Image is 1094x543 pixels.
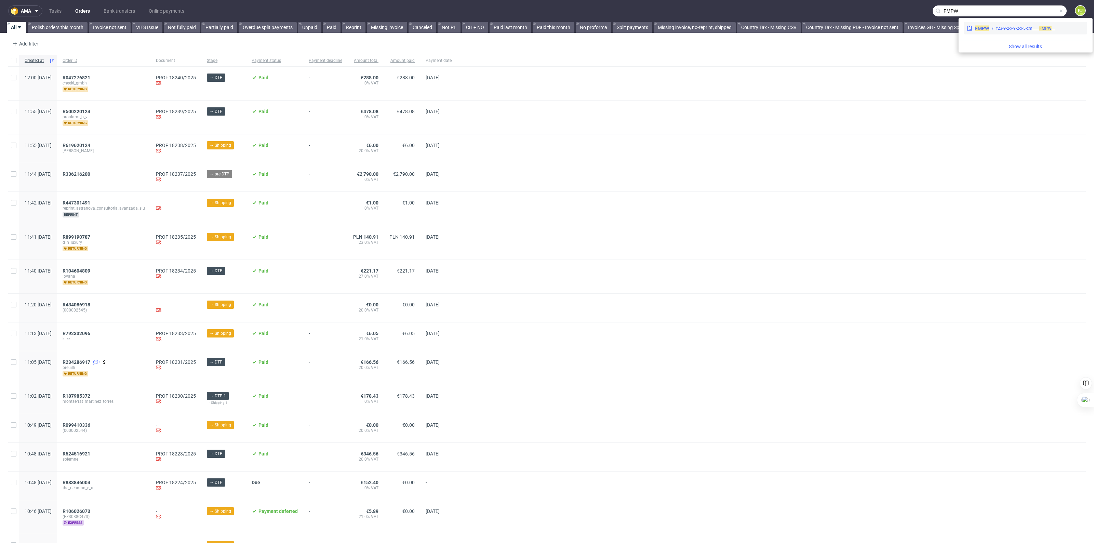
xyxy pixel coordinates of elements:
span: €346.56 [397,451,415,456]
span: → DTP [210,359,223,365]
span: → Shipping [210,422,231,428]
span: [DATE] [426,171,440,177]
span: solemne [63,456,145,462]
span: [DATE] [426,143,440,148]
a: No proforma [576,22,611,33]
a: Invoices GB - Missing Spreadsheet [904,22,985,33]
span: R883846004 [63,480,90,485]
span: 20.0% VAT [353,365,378,370]
span: €478.08 [361,109,378,114]
span: preuilh [63,365,145,370]
span: Paid [258,143,268,148]
span: → DTP [210,479,223,486]
span: returning [63,371,88,376]
span: Paid [258,171,268,177]
a: PROF 18238/2025 [156,143,196,148]
span: 10:49 [DATE] [25,422,52,428]
span: returning [63,87,88,92]
span: - [426,480,452,492]
a: Online payments [145,5,188,16]
a: Not PL [438,22,461,33]
a: R234286917 [63,359,92,365]
span: €166.56 [361,359,378,365]
span: → Shipping [210,330,231,336]
span: PLN 140.91 [353,234,378,240]
span: R336216200 [63,171,90,177]
span: → Shipping [210,142,231,148]
a: Polish orders this month [28,22,88,33]
span: [DATE] [426,200,440,206]
span: reprint [63,212,79,217]
div: - [156,200,196,212]
span: Paid [258,359,268,365]
span: the_richman_e_u [63,485,145,491]
a: VIES Issue [132,22,162,33]
span: Paid [258,422,268,428]
a: R099410336 [63,422,92,428]
span: - [309,302,342,314]
a: R336216200 [63,171,92,177]
span: - [309,422,342,434]
a: PROF 18240/2025 [156,75,196,80]
span: 11:41 [DATE] [25,234,52,240]
span: €0.00 [366,422,378,428]
a: Invoice not sent [89,22,131,33]
button: ama [8,5,42,16]
span: 11:02 [DATE] [25,393,52,399]
span: 1 [99,359,101,365]
span: [PERSON_NAME] [63,148,145,154]
span: [DATE] [426,331,440,336]
span: returning [63,280,88,285]
span: 0% VAT [353,206,378,211]
span: [DATE] [426,422,440,428]
a: Split payments [613,22,652,33]
span: €166.56 [397,359,415,365]
span: [DATE] [426,508,440,514]
span: 11:55 [DATE] [25,109,52,114]
span: Paid [258,302,268,307]
span: 11:55 [DATE] [25,143,52,148]
span: R619620124 [63,143,90,148]
span: R104604809 [63,268,90,274]
a: Country Tax - Missing CSV [737,22,801,33]
span: €0.00 [402,480,415,485]
span: → Shipping [210,302,231,308]
a: Bank transfers [99,5,139,16]
a: Paid [323,22,341,33]
span: R099410336 [63,422,90,428]
span: - [309,75,342,92]
a: R619620124 [63,143,92,148]
span: €5.89 [366,508,378,514]
span: 20.0% VAT [353,456,378,462]
a: PROF 18234/2025 [156,268,196,274]
span: R524516921 [63,451,90,456]
a: R883846004 [63,480,92,485]
span: €288.00 [361,75,378,80]
span: R187985372 [63,393,90,399]
span: €6.05 [402,331,415,336]
span: express [63,520,84,526]
a: All [7,22,26,33]
div: - [156,422,196,434]
span: 21.0% VAT [353,514,378,519]
span: €152.40 [361,480,378,485]
span: Paid [258,109,268,114]
span: - [309,451,342,463]
span: → DTP 1 [210,393,226,399]
span: - [309,480,342,492]
a: R524516921 [63,451,92,456]
div: → Shipping 1 [207,400,241,406]
span: - [309,234,342,251]
span: (FZ3088C473) [63,514,145,519]
span: - [309,171,342,183]
span: - [309,359,342,376]
span: [DATE] [426,75,440,80]
span: [DATE] [426,451,440,456]
span: 11:40 [DATE] [25,268,52,274]
span: reprint_astranova_consultoria_avanzada_slu [63,206,145,211]
span: [DATE] [426,268,440,274]
span: €2,790.00 [393,171,415,177]
a: R792332096 [63,331,92,336]
span: 0% VAT [353,114,378,120]
span: 0% VAT [353,80,378,86]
